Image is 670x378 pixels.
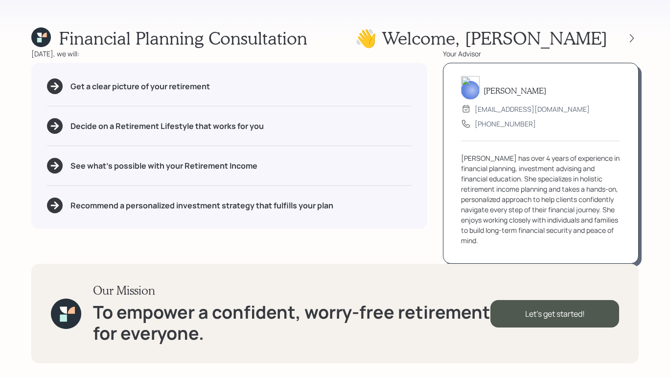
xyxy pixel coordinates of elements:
[70,201,333,210] h5: Recommend a personalized investment strategy that fulfills your plan
[31,49,427,59] div: [DATE], we will:
[475,119,536,129] div: [PHONE_NUMBER]
[490,300,619,328] div: Let's get started!
[59,27,307,49] h1: Financial Planning Consultation
[475,104,590,114] div: [EMAIL_ADDRESS][DOMAIN_NAME]
[70,82,210,91] h5: Get a clear picture of your retirement
[461,76,480,100] img: aleksandra-headshot.png
[93,283,490,298] h3: Our Mission
[70,161,257,171] h5: See what's possible with your Retirement Income
[355,27,607,49] h1: 👋 Welcome , [PERSON_NAME]
[93,302,490,344] h1: To empower a confident, worry-free retirement for everyone.
[70,122,264,131] h5: Decide on a Retirement Lifestyle that works for you
[461,153,621,246] div: [PERSON_NAME] has over 4 years of experience in financial planning, investment advising and finan...
[484,86,546,95] h5: [PERSON_NAME]
[443,49,639,59] div: Your Advisor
